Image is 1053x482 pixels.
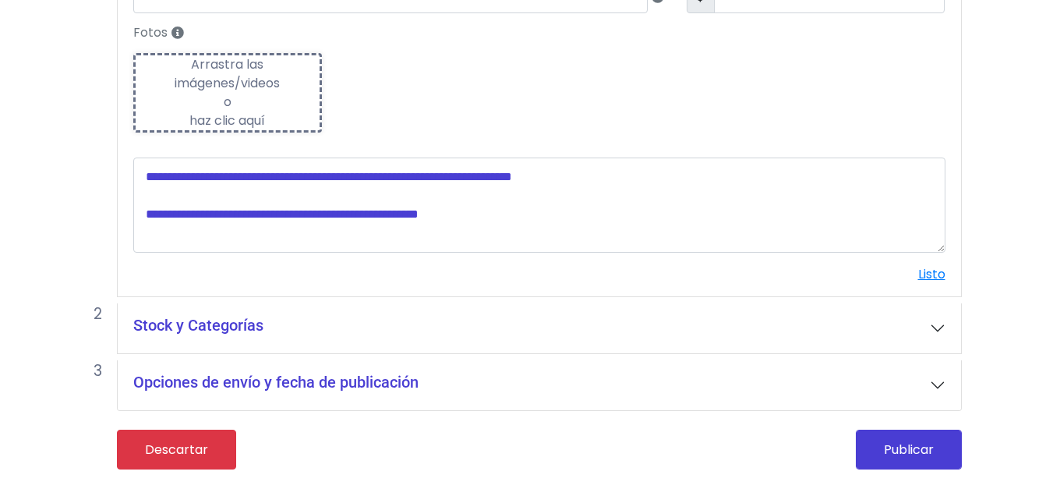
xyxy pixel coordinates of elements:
[856,430,962,470] button: Publicar
[133,373,419,392] h5: Opciones de envío y fecha de publicación
[136,55,320,130] div: Arrastra las imágenes/videos o haz clic aquí
[124,19,955,47] label: Fotos
[118,303,961,353] button: Stock y Categorías
[133,316,263,335] h5: Stock y Categorías
[117,430,236,470] a: Descartar
[918,265,945,283] a: Listo
[118,360,961,410] button: Opciones de envío y fecha de publicación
